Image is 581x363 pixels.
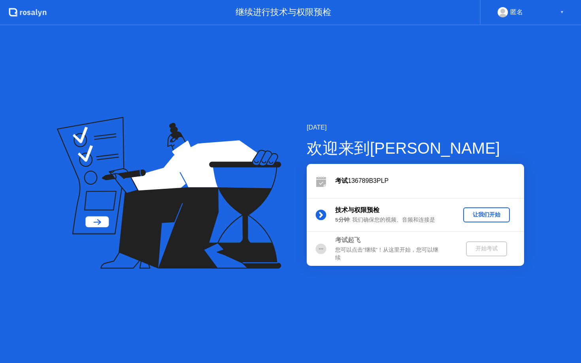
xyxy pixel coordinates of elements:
[335,237,360,243] b: 考试起飞
[469,245,504,252] div: 开始考试
[560,7,564,17] div: ▼
[307,136,524,160] div: 欢迎来到[PERSON_NAME]
[335,216,449,224] div: : 我们确保您的视频、音频和连接是
[335,207,379,213] b: 技术与权限预检
[335,177,348,184] b: 考试
[335,176,524,186] div: 136789B3PLP
[463,207,510,222] button: 让我们开始
[466,211,507,218] div: 让我们开始
[307,123,524,132] div: [DATE]
[510,7,523,17] div: 匿名
[466,241,507,256] button: 开始考试
[335,217,349,223] b: 5分钟
[335,246,449,262] div: 您可以点击”继续”！从这里开始，您可以继续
